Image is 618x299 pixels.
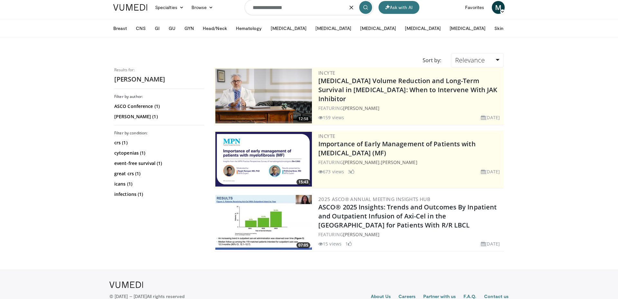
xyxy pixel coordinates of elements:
[345,240,352,247] li: 1
[114,181,203,187] a: icans (1)
[348,168,354,175] li: 3
[267,22,310,35] button: [MEDICAL_DATA]
[461,1,488,14] a: Favorites
[114,113,203,120] a: [PERSON_NAME] (1)
[318,231,502,238] div: FEATURING
[318,159,502,166] div: FEATURING ,
[418,53,446,67] div: Sort by:
[492,1,505,14] a: M
[446,22,489,35] button: [MEDICAL_DATA]
[114,191,203,198] a: infections (1)
[215,195,312,250] a: 07:05
[343,159,379,165] a: [PERSON_NAME]
[215,132,312,187] a: 15:43
[318,168,344,175] li: 673 views
[109,282,143,288] img: VuMedi Logo
[215,195,312,250] img: ab123542-38e7-4c29-85a9-fc85878083c6.300x170_q85_crop-smart_upscale.jpg
[114,140,203,146] a: crs (1)
[318,240,342,247] li: 15 views
[199,22,231,35] button: Head/Neck
[114,170,203,177] a: great crs (1)
[165,22,179,35] button: GU
[343,231,379,237] a: [PERSON_NAME]
[109,22,131,35] button: Breast
[114,103,203,110] a: ASCO Conference (1)
[481,168,500,175] li: [DATE]
[296,116,310,122] span: 12:58
[232,22,266,35] button: Hematology
[318,203,497,229] a: ASCO® 2025 Insights: Trends and Outcomes By Inpatient and Outpatient Infusion of Axi-Cel in the [...
[318,140,476,157] a: Importance of Early Management of Patients with [MEDICAL_DATA] (MF)
[401,22,445,35] button: [MEDICAL_DATA]
[151,22,164,35] button: GI
[451,53,504,67] a: Relevance
[114,67,204,72] p: Results for:
[343,105,379,111] a: [PERSON_NAME]
[132,22,149,35] button: CNS
[114,160,203,167] a: event-free survival (1)
[296,179,310,185] span: 15:43
[215,69,312,123] img: 7350bff6-2067-41fe-9408-af54c6d3e836.png.300x170_q85_crop-smart_upscale.png
[312,22,355,35] button: [MEDICAL_DATA]
[481,240,500,247] li: [DATE]
[318,105,502,111] div: FEATURING
[356,22,400,35] button: [MEDICAL_DATA]
[318,133,335,139] a: Incyte
[318,76,497,103] a: [MEDICAL_DATA] Volume Reduction and Long-Term Survival in [MEDICAL_DATA]: When to Intervene With ...
[113,4,147,11] img: VuMedi Logo
[188,1,217,14] a: Browse
[318,70,335,76] a: Incyte
[318,114,344,121] li: 159 views
[151,1,188,14] a: Specialties
[318,196,430,202] a: 2025 ASCO® Annual Meeting Insights Hub
[114,150,203,156] a: cytopenias (1)
[379,1,419,14] button: Ask with AI
[147,294,184,299] span: All rights reserved
[455,56,485,64] span: Relevance
[114,94,204,99] h3: Filter by author:
[114,75,204,83] h2: [PERSON_NAME]
[491,22,507,35] button: Skin
[381,159,417,165] a: [PERSON_NAME]
[215,69,312,123] a: 12:58
[215,132,312,187] img: 0ab4ba2a-1ce5-4c7e-8472-26c5528d93bc.png.300x170_q85_crop-smart_upscale.png
[296,242,310,248] span: 07:05
[481,114,500,121] li: [DATE]
[181,22,198,35] button: GYN
[114,130,204,136] h3: Filter by condition:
